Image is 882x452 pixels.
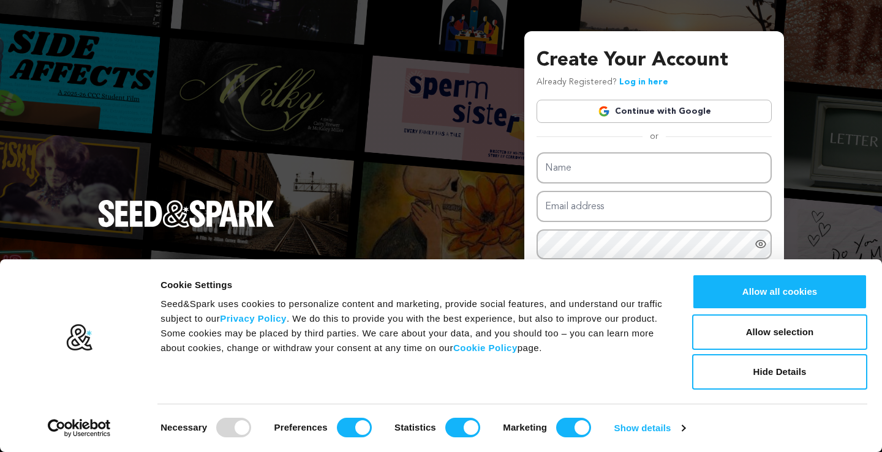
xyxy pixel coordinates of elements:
[619,78,668,86] a: Log in here
[160,422,207,432] strong: Necessary
[537,75,668,90] p: Already Registered?
[160,297,665,355] div: Seed&Spark uses cookies to personalize content and marketing, provide social features, and unders...
[503,422,547,432] strong: Marketing
[98,200,274,251] a: Seed&Spark Homepage
[537,100,772,123] a: Continue with Google
[274,422,328,432] strong: Preferences
[598,105,610,117] img: Google logo
[692,314,867,350] button: Allow selection
[614,419,685,437] a: Show details
[220,313,287,324] a: Privacy Policy
[755,238,767,250] a: Show password as plain text. Warning: this will display your password on the screen.
[98,200,274,227] img: Seed&Spark Logo
[537,46,772,75] h3: Create Your Account
[643,130,666,143] span: or
[453,343,518,353] a: Cookie Policy
[537,191,772,222] input: Email address
[66,324,93,352] img: logo
[537,152,772,183] input: Name
[26,419,133,437] a: Usercentrics Cookiebot - opens in a new window
[692,274,867,309] button: Allow all cookies
[394,422,436,432] strong: Statistics
[160,278,665,292] div: Cookie Settings
[692,354,867,390] button: Hide Details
